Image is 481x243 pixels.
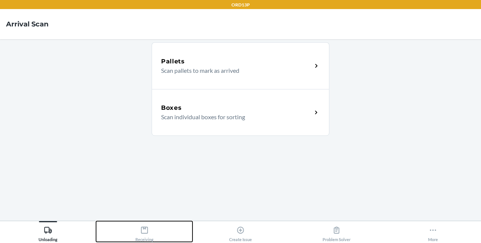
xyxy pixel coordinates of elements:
[231,2,250,8] p: ORD13P
[161,103,182,112] h5: Boxes
[323,223,351,242] div: Problem Solver
[161,112,306,121] p: Scan individual boxes for sorting
[161,57,185,66] h5: Pallets
[152,89,329,136] a: BoxesScan individual boxes for sorting
[385,221,481,242] button: More
[229,223,252,242] div: Create Issue
[161,66,306,75] p: Scan pallets to mark as arrived
[6,19,48,29] h4: Arrival Scan
[428,223,438,242] div: More
[192,221,289,242] button: Create Issue
[289,221,385,242] button: Problem Solver
[96,221,192,242] button: Receiving
[152,42,329,89] a: PalletsScan pallets to mark as arrived
[135,223,154,242] div: Receiving
[39,223,57,242] div: Unloading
